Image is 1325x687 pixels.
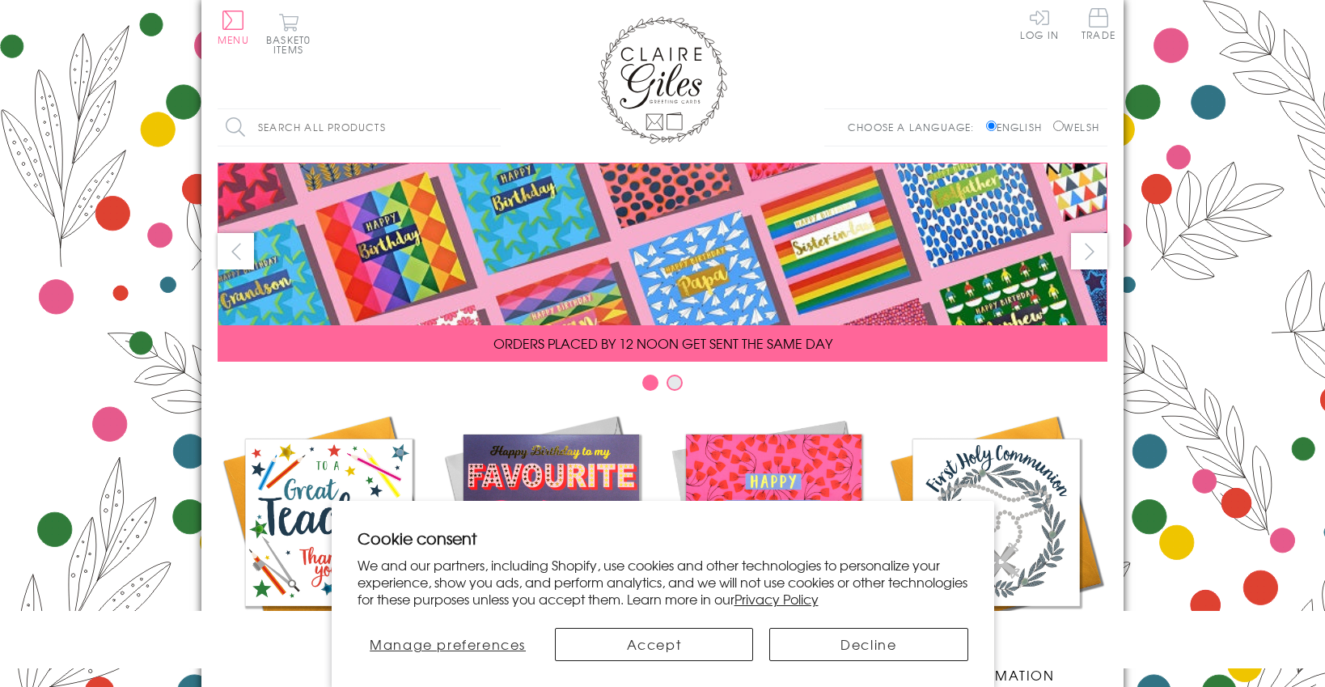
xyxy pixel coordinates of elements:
button: Accept [555,628,753,661]
label: Welsh [1053,120,1099,134]
button: Decline [769,628,967,661]
div: Carousel Pagination [218,374,1107,399]
span: ORDERS PLACED BY 12 NOON GET SENT THE SAME DAY [493,333,832,353]
p: We and our partners, including Shopify, use cookies and other technologies to personalize your ex... [358,557,968,607]
a: Birthdays [662,411,885,665]
button: Menu [218,11,249,45]
label: English [986,120,1050,134]
input: Search all products [218,109,501,146]
button: Basket0 items [266,13,311,54]
span: Menu [218,32,249,47]
input: English [986,121,997,131]
a: Trade [1082,8,1115,43]
h2: Cookie consent [358,527,968,549]
button: next [1071,233,1107,269]
input: Search [485,109,501,146]
span: Manage preferences [370,634,526,654]
img: Claire Giles Greetings Cards [598,16,727,144]
button: Carousel Page 1 (Current Slide) [642,375,658,391]
button: Carousel Page 2 [667,375,683,391]
a: Academic [218,411,440,665]
input: Welsh [1053,121,1064,131]
a: New Releases [440,411,662,665]
button: Manage preferences [357,628,538,661]
a: Communion and Confirmation [885,411,1107,685]
a: Log In [1020,8,1059,40]
button: prev [218,233,254,269]
span: 0 items [273,32,311,57]
span: Trade [1082,8,1115,40]
a: Privacy Policy [734,589,819,609]
p: Choose a language: [848,120,983,134]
